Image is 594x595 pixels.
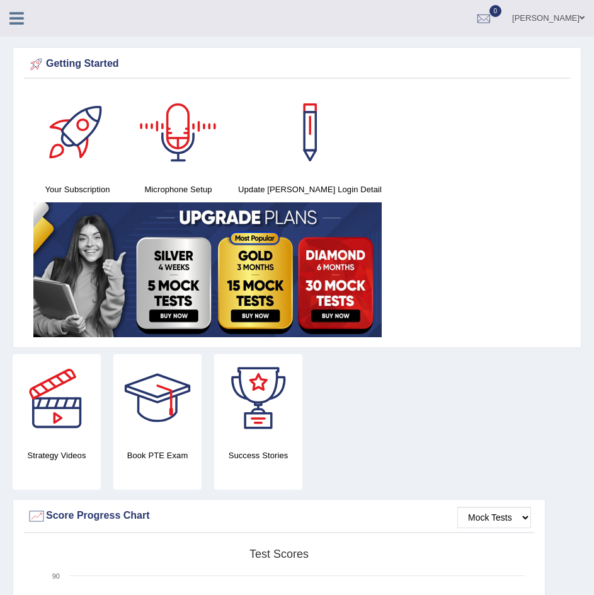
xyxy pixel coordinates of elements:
[52,572,60,580] text: 90
[214,449,302,462] h4: Success Stories
[249,548,309,560] tspan: Test scores
[27,507,531,526] div: Score Progress Chart
[113,449,202,462] h4: Book PTE Exam
[13,449,101,462] h4: Strategy Videos
[134,183,222,196] h4: Microphone Setup
[235,183,385,196] h4: Update [PERSON_NAME] Login Detail
[489,5,502,17] span: 0
[33,183,122,196] h4: Your Subscription
[27,55,567,74] div: Getting Started
[33,202,382,337] img: small5.jpg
